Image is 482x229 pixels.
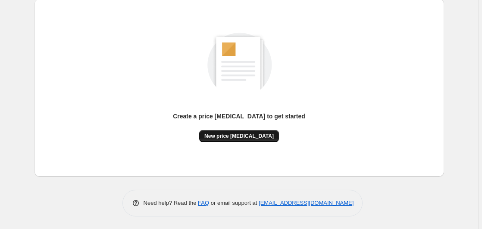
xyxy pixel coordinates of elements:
[198,200,209,206] a: FAQ
[199,130,279,142] button: New price [MEDICAL_DATA]
[204,133,274,140] span: New price [MEDICAL_DATA]
[144,200,198,206] span: Need help? Read the
[209,200,259,206] span: or email support at
[259,200,354,206] a: [EMAIL_ADDRESS][DOMAIN_NAME]
[173,112,305,121] p: Create a price [MEDICAL_DATA] to get started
